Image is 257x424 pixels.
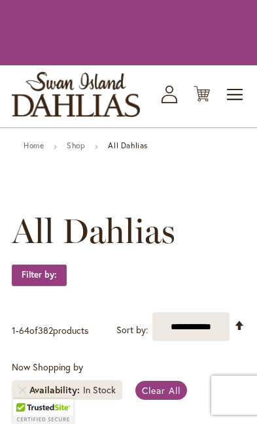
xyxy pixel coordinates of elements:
[12,361,83,373] span: Now Shopping by
[142,384,180,397] span: Clear All
[13,399,73,424] div: TrustedSite Certified
[12,212,175,251] span: All Dahlias
[116,319,148,341] label: Sort by:
[135,381,187,400] a: Clear All
[12,264,67,286] strong: Filter by:
[18,386,26,394] a: Remove Availability In Stock
[29,383,83,397] span: Availability
[83,383,116,397] div: In Stock
[19,324,29,336] span: 64
[12,72,140,117] a: store logo
[12,324,16,336] span: 1
[24,140,44,150] a: Home
[12,320,88,341] p: - of products
[67,140,85,150] a: Shop
[108,140,148,150] strong: All Dahlias
[38,324,53,336] span: 382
